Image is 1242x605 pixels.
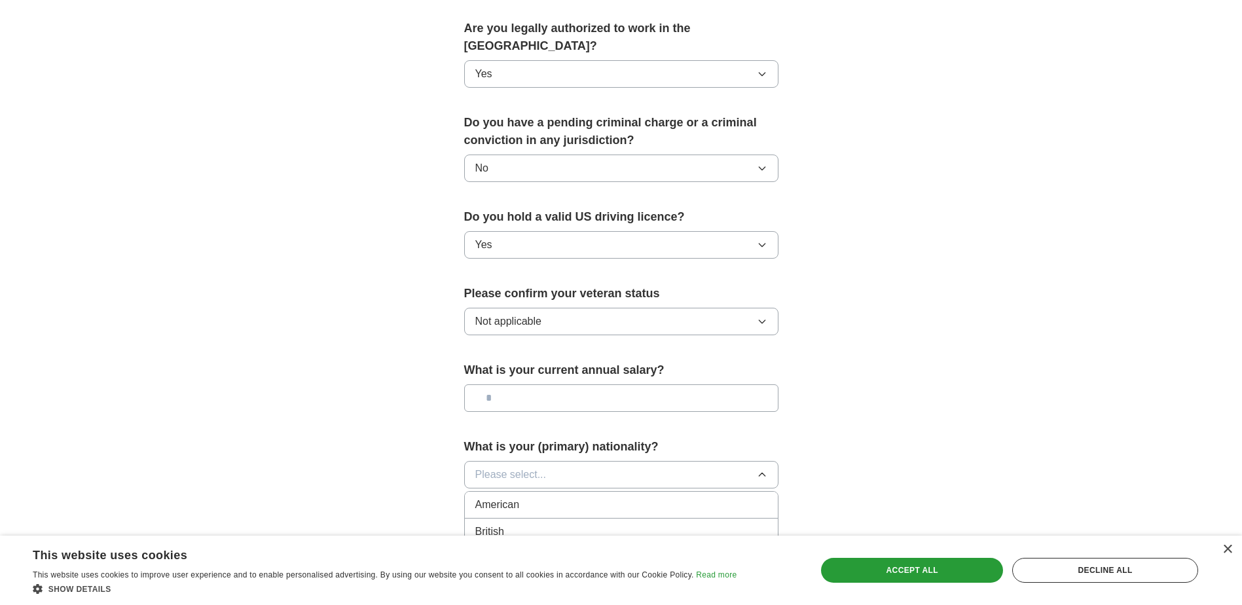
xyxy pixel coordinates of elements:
div: Close [1222,545,1232,555]
span: Yes [475,237,492,253]
label: Do you have a pending criminal charge or a criminal conviction in any jurisdiction? [464,114,778,149]
span: This website uses cookies to improve user experience and to enable personalised advertising. By u... [33,570,694,579]
label: What is your (primary) nationality? [464,438,778,456]
div: This website uses cookies [33,543,704,563]
div: Accept all [821,558,1003,583]
span: Not applicable [475,314,541,329]
a: Read more, opens a new window [696,570,737,579]
button: Yes [464,60,778,88]
label: Are you legally authorized to work in the [GEOGRAPHIC_DATA]? [464,20,778,55]
span: Yes [475,66,492,82]
div: Show details [33,582,737,595]
span: Show details [48,585,111,594]
span: No [475,160,488,176]
button: Not applicable [464,308,778,335]
button: Please select... [464,461,778,488]
label: What is your current annual salary? [464,361,778,379]
span: American [475,497,520,513]
button: No [464,155,778,182]
label: Please confirm your veteran status [464,285,778,302]
span: British [475,524,504,540]
button: Yes [464,231,778,259]
span: Please select... [475,467,547,483]
div: Decline all [1012,558,1198,583]
label: Do you hold a valid US driving licence? [464,208,778,226]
